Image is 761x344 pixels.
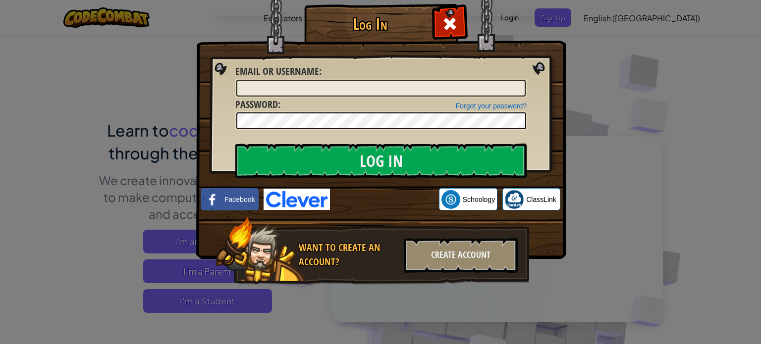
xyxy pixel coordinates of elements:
[203,190,222,209] img: facebook_small.png
[264,189,330,210] img: clever-logo-blue.png
[441,190,460,209] img: schoology.png
[235,64,319,78] span: Email or Username
[224,195,255,204] span: Facebook
[463,195,495,204] span: Schoology
[404,238,518,273] div: Create Account
[299,241,398,269] div: Want to create an account?
[235,98,280,112] label: :
[456,102,527,110] a: Forgot your password?
[235,98,278,111] span: Password
[505,190,524,209] img: classlink-logo-small.png
[307,15,433,33] h1: Log In
[526,195,556,204] span: ClassLink
[330,189,439,210] iframe: Sign in with Google Button
[235,144,527,178] input: Log In
[235,64,322,79] label: :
